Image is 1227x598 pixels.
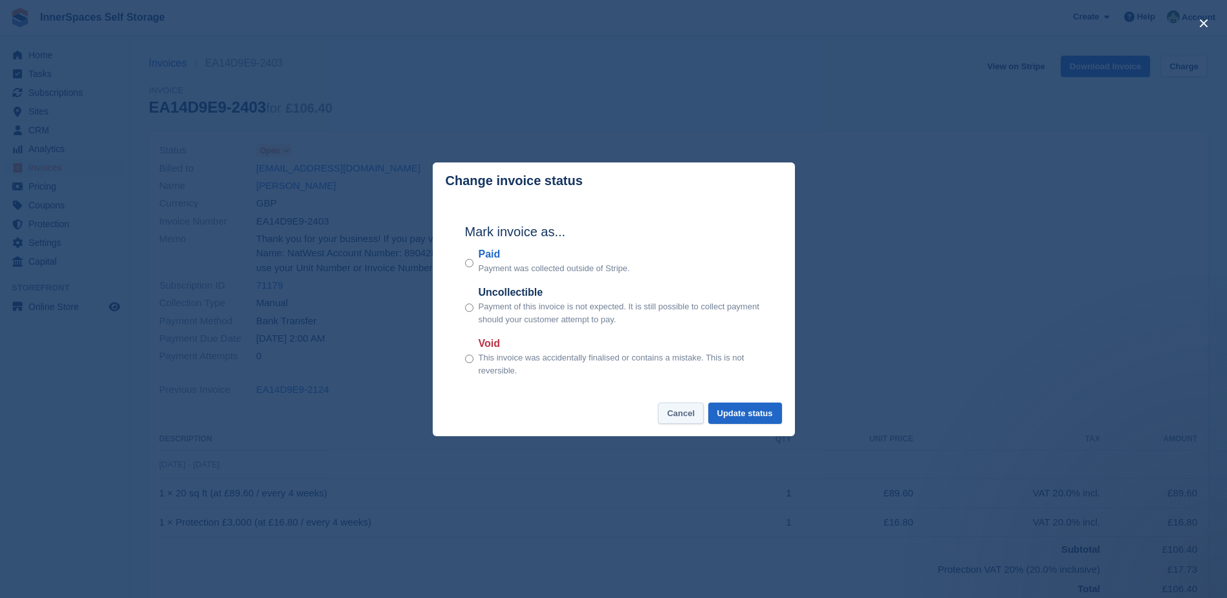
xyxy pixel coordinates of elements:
label: Uncollectible [479,285,763,300]
label: Void [479,336,763,351]
p: Payment was collected outside of Stripe. [479,262,630,275]
p: Change invoice status [446,173,583,188]
button: close [1193,13,1214,34]
h2: Mark invoice as... [465,222,763,241]
p: This invoice was accidentally finalised or contains a mistake. This is not reversible. [479,351,763,377]
button: Update status [708,403,782,424]
button: Cancel [658,403,704,424]
label: Paid [479,247,630,262]
p: Payment of this invoice is not expected. It is still possible to collect payment should your cust... [479,300,763,326]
